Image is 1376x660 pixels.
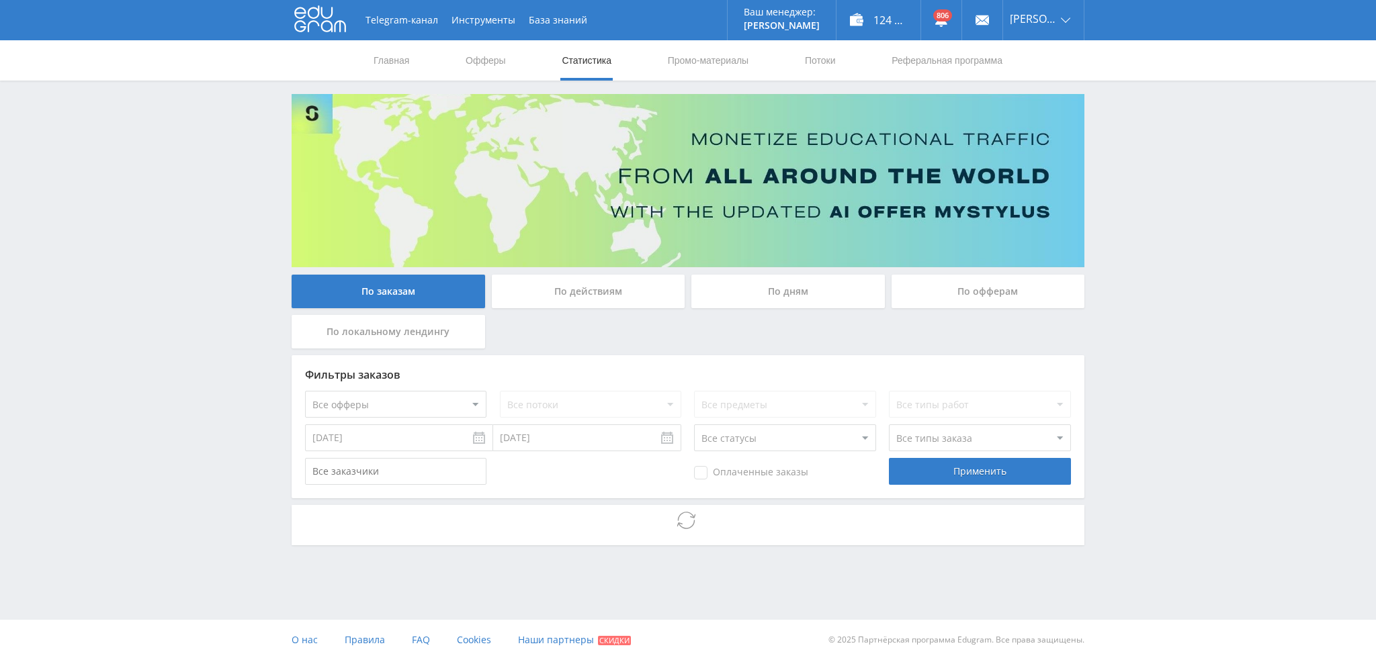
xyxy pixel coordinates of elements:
a: FAQ [412,620,430,660]
img: Banner [292,94,1084,267]
div: Фильтры заказов [305,369,1071,381]
a: Наши партнеры Скидки [518,620,631,660]
a: Главная [372,40,411,81]
span: Наши партнеры [518,633,594,646]
div: По офферам [892,275,1085,308]
a: Cookies [457,620,491,660]
div: По действиям [492,275,685,308]
a: О нас [292,620,318,660]
span: FAQ [412,633,430,646]
span: Правила [345,633,385,646]
a: Правила [345,620,385,660]
input: Все заказчики [305,458,486,485]
a: Реферальная программа [890,40,1004,81]
div: © 2025 Партнёрская программа Edugram. Все права защищены. [695,620,1084,660]
p: Ваш менеджер: [744,7,820,17]
div: Применить [889,458,1070,485]
div: По локальному лендингу [292,315,485,348]
a: Потоки [804,40,837,81]
div: По дням [691,275,885,308]
span: Скидки [598,636,631,645]
a: Офферы [464,40,507,81]
a: Промо-материалы [666,40,750,81]
div: По заказам [292,275,485,308]
span: О нас [292,633,318,646]
span: [PERSON_NAME] [1010,13,1057,24]
p: [PERSON_NAME] [744,20,820,31]
a: Статистика [560,40,613,81]
span: Cookies [457,633,491,646]
span: Оплаченные заказы [694,466,808,479]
